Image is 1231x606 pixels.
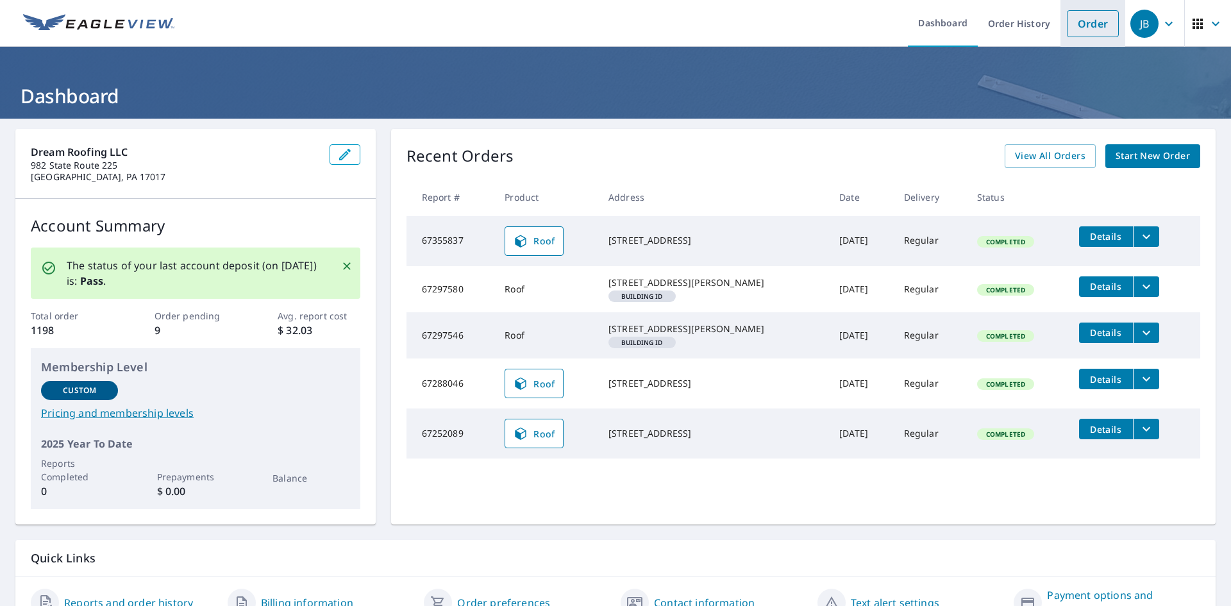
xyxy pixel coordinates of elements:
p: Membership Level [41,358,350,376]
button: Close [339,258,355,274]
button: detailsBtn-67297546 [1079,323,1133,343]
p: Avg. report cost [278,309,360,323]
a: View All Orders [1005,144,1096,168]
p: 9 [155,323,237,338]
p: The status of your last account deposit (on [DATE]) is: . [67,258,326,289]
td: [DATE] [829,312,894,358]
div: [STREET_ADDRESS] [608,377,819,390]
span: Completed [978,380,1033,389]
td: 67252089 [406,408,495,459]
a: Roof [505,226,564,256]
span: Roof [513,233,555,249]
p: Total order [31,309,113,323]
div: [STREET_ADDRESS][PERSON_NAME] [608,276,819,289]
td: 67297580 [406,266,495,312]
span: Completed [978,332,1033,341]
p: $ 32.03 [278,323,360,338]
a: Roof [505,419,564,448]
td: [DATE] [829,216,894,266]
p: $ 0.00 [157,484,234,499]
span: Roof [513,426,555,441]
span: Details [1087,373,1125,385]
button: filesDropdownBtn-67297546 [1133,323,1159,343]
button: detailsBtn-67288046 [1079,369,1133,389]
button: filesDropdownBtn-67252089 [1133,419,1159,439]
button: filesDropdownBtn-67297580 [1133,276,1159,297]
p: 982 State Route 225 [31,160,319,171]
p: Order pending [155,309,237,323]
button: filesDropdownBtn-67355837 [1133,226,1159,247]
td: Regular [894,312,967,358]
p: Custom [63,385,96,396]
th: Date [829,178,894,216]
div: [STREET_ADDRESS] [608,427,819,440]
p: 0 [41,484,118,499]
p: 1198 [31,323,113,338]
a: Roof [505,369,564,398]
span: Completed [978,285,1033,294]
span: Details [1087,423,1125,435]
span: Completed [978,237,1033,246]
button: detailsBtn-67252089 [1079,419,1133,439]
th: Status [967,178,1069,216]
td: Regular [894,266,967,312]
span: Start New Order [1116,148,1190,164]
p: Account Summary [31,214,360,237]
td: 67297546 [406,312,495,358]
span: Details [1087,230,1125,242]
td: Regular [894,358,967,408]
td: [DATE] [829,266,894,312]
td: Roof [494,312,598,358]
div: JB [1130,10,1159,38]
td: Regular [894,216,967,266]
td: Regular [894,408,967,459]
b: Pass [80,274,104,288]
span: Details [1087,280,1125,292]
img: EV Logo [23,14,174,33]
td: [DATE] [829,358,894,408]
td: 67355837 [406,216,495,266]
div: [STREET_ADDRESS] [608,234,819,247]
th: Delivery [894,178,967,216]
span: Roof [513,376,555,391]
td: [DATE] [829,408,894,459]
th: Product [494,178,598,216]
span: Details [1087,326,1125,339]
a: Order [1067,10,1119,37]
p: [GEOGRAPHIC_DATA], PA 17017 [31,171,319,183]
button: filesDropdownBtn-67288046 [1133,369,1159,389]
td: Roof [494,266,598,312]
div: [STREET_ADDRESS][PERSON_NAME] [608,323,819,335]
p: Balance [272,471,349,485]
p: Dream Roofing LLC [31,144,319,160]
p: Reports Completed [41,457,118,484]
span: View All Orders [1015,148,1085,164]
a: Start New Order [1105,144,1200,168]
p: Prepayments [157,470,234,484]
a: Pricing and membership levels [41,405,350,421]
td: 67288046 [406,358,495,408]
p: Quick Links [31,550,1200,566]
em: Building ID [621,339,663,346]
p: 2025 Year To Date [41,436,350,451]
button: detailsBtn-67355837 [1079,226,1133,247]
button: detailsBtn-67297580 [1079,276,1133,297]
th: Address [598,178,829,216]
h1: Dashboard [15,83,1216,109]
em: Building ID [621,293,663,299]
span: Completed [978,430,1033,439]
p: Recent Orders [406,144,514,168]
th: Report # [406,178,495,216]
